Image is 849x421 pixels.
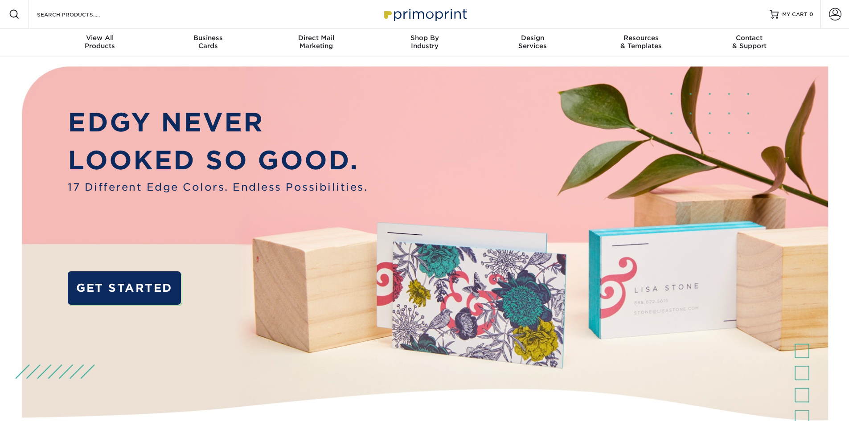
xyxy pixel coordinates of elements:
a: Shop ByIndustry [370,29,479,57]
span: Shop By [370,34,479,42]
a: View AllProducts [46,29,154,57]
span: MY CART [782,11,808,18]
span: Direct Mail [262,34,370,42]
div: & Support [695,34,804,50]
div: Services [479,34,587,50]
span: 17 Different Edge Colors. Endless Possibilities. [68,180,368,195]
a: DesignServices [479,29,587,57]
span: Business [154,34,262,42]
a: GET STARTED [68,271,180,305]
input: SEARCH PRODUCTS..... [36,9,123,20]
a: Resources& Templates [587,29,695,57]
span: 0 [809,11,813,17]
p: LOOKED SO GOOD. [68,141,368,180]
span: Design [479,34,587,42]
div: Marketing [262,34,370,50]
span: View All [46,34,154,42]
div: Products [46,34,154,50]
span: Contact [695,34,804,42]
a: BusinessCards [154,29,262,57]
a: Contact& Support [695,29,804,57]
img: Primoprint [380,4,469,24]
span: Resources [587,34,695,42]
div: & Templates [587,34,695,50]
div: Cards [154,34,262,50]
div: Industry [370,34,479,50]
a: Direct MailMarketing [262,29,370,57]
p: EDGY NEVER [68,103,368,142]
